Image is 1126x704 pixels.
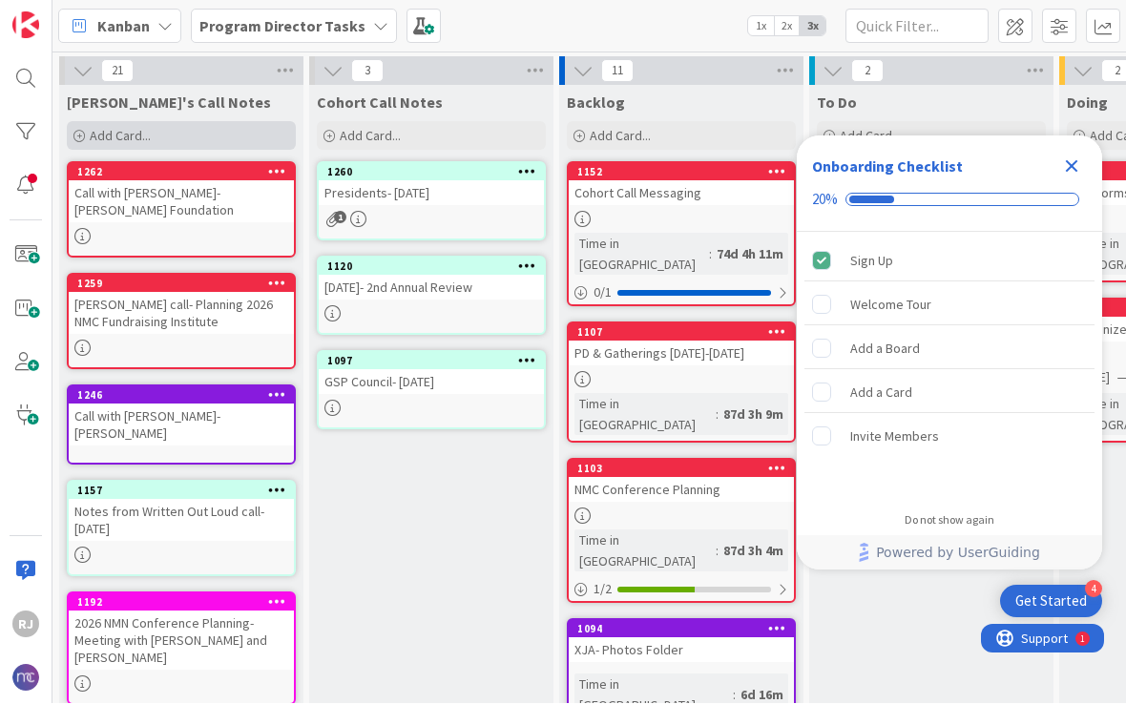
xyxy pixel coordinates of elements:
span: 11 [601,60,634,83]
span: 21 [101,60,134,83]
span: 1x [748,17,774,36]
span: : [709,244,712,265]
div: 4 [1085,581,1102,598]
div: 1152Cohort Call Messaging [569,164,794,206]
div: 1107 [577,326,794,340]
div: 0/1 [569,281,794,305]
div: Invite Members [850,425,939,448]
div: Welcome Tour [850,294,931,317]
div: 1246Call with [PERSON_NAME]- [PERSON_NAME] [69,387,294,446]
div: Footer [797,536,1102,570]
div: 1103NMC Conference Planning [569,461,794,503]
a: Powered by UserGuiding [806,536,1093,570]
div: 1152 [577,166,794,179]
div: 1120 [327,260,544,274]
img: avatar [12,665,39,692]
div: 1094XJA- Photos Folder [569,621,794,663]
div: 20% [812,192,838,209]
div: 1097 [319,353,544,370]
div: 1262 [77,166,294,179]
span: : [716,541,719,562]
div: Onboarding Checklist [812,155,963,178]
span: Powered by UserGuiding [876,542,1040,565]
div: 1152 [569,164,794,181]
img: Visit kanbanzone.com [12,12,39,39]
div: 1094 [577,623,794,636]
div: 87d 3h 9m [719,404,788,425]
div: Checklist items [797,233,1102,501]
div: Call with [PERSON_NAME]- [PERSON_NAME] [69,404,294,446]
div: 11922026 NMN Conference Planning- Meeting with [PERSON_NAME] and [PERSON_NAME] [69,594,294,671]
div: 87d 3h 4m [719,541,788,562]
div: Checklist Container [797,136,1102,570]
div: Close Checklist [1056,152,1087,182]
div: [DATE]- 2nd Annual Review [319,276,544,300]
div: GSP Council- [DATE] [319,370,544,395]
div: 1259 [77,278,294,291]
div: Add a Board [850,338,920,361]
div: 1/2 [569,578,794,602]
div: Time in [GEOGRAPHIC_DATA] [574,234,709,276]
div: 1103 [569,461,794,478]
span: Add Card... [590,128,651,145]
div: Add a Card [850,382,912,404]
div: 1246 [77,389,294,403]
div: Add a Board is incomplete. [804,328,1095,370]
span: 1 [334,212,346,224]
div: Add a Card is incomplete. [804,372,1095,414]
div: 1157Notes from Written Out Loud call- [DATE] [69,483,294,542]
span: Doing [1067,93,1108,113]
div: Welcome Tour is incomplete. [804,284,1095,326]
div: Sign Up [850,250,893,273]
span: 2 [851,60,884,83]
span: Add Card... [90,128,151,145]
span: : [716,404,719,425]
div: 1262 [69,164,294,181]
div: XJA- Photos Folder [569,638,794,663]
div: 1157 [77,485,294,498]
span: Add Card... [340,128,401,145]
div: 1260 [327,166,544,179]
div: Open Get Started checklist, remaining modules: 4 [1000,586,1102,618]
div: Cohort Call Messaging [569,181,794,206]
div: 1192 [77,596,294,610]
span: 3 [351,60,384,83]
div: 1107PD & Gatherings [DATE]-[DATE] [569,324,794,366]
div: Notes from Written Out Loud call- [DATE] [69,500,294,542]
div: 1 [99,8,104,23]
span: 2x [774,17,800,36]
div: 1097GSP Council- [DATE] [319,353,544,395]
span: To Do [817,93,857,113]
div: Sign Up is complete. [804,240,1095,282]
div: [PERSON_NAME] call- Planning 2026 NMC Fundraising Institute [69,293,294,335]
span: Backlog [567,93,625,113]
div: Time in [GEOGRAPHIC_DATA] [574,394,716,436]
div: 1259[PERSON_NAME] call- Planning 2026 NMC Fundraising Institute [69,276,294,335]
div: 1120[DATE]- 2nd Annual Review [319,259,544,300]
div: 1260Presidents- [DATE] [319,164,544,206]
span: Support [40,3,87,26]
input: Quick Filter... [845,10,989,44]
div: 1107 [569,324,794,342]
div: 1094 [569,621,794,638]
div: 1192 [69,594,294,611]
div: 1262Call with [PERSON_NAME]- [PERSON_NAME] Foundation [69,164,294,223]
div: Presidents- [DATE] [319,181,544,206]
span: Kanban [97,15,150,38]
span: Cohort Call Notes [317,93,443,113]
div: PD & Gatherings [DATE]-[DATE] [569,342,794,366]
div: Invite Members is incomplete. [804,416,1095,458]
div: RJ [12,611,39,638]
div: Time in [GEOGRAPHIC_DATA] [574,530,716,572]
div: 1097 [327,355,544,368]
div: 1246 [69,387,294,404]
div: 1120 [319,259,544,276]
span: Ros's Call Notes [67,93,271,113]
div: 74d 4h 11m [712,244,788,265]
div: 1259 [69,276,294,293]
div: Get Started [1015,592,1087,611]
span: 0 / 1 [594,283,612,303]
div: Checklist progress: 20% [812,192,1087,209]
b: Program Director Tasks [199,17,365,36]
div: 1103 [577,463,794,476]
